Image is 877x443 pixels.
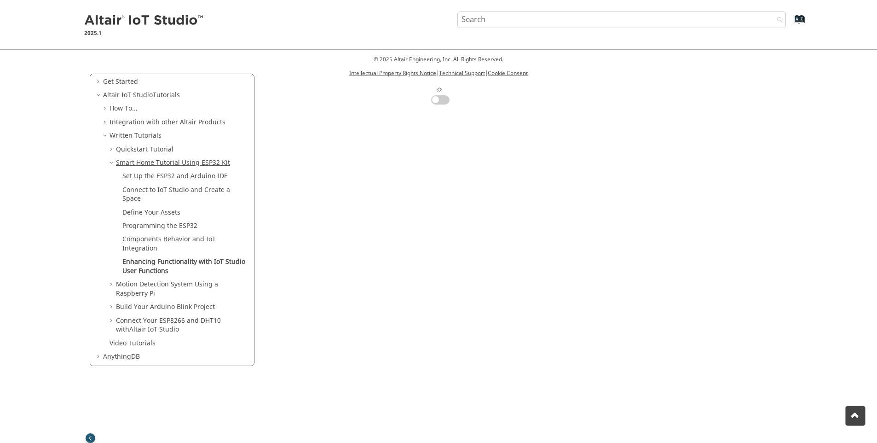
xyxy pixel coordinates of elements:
a: Smart Home Tutorial Using ESP32 Kit [116,158,230,168]
a: How To... [110,104,138,113]
a: Programming the ESP32 [122,221,197,231]
p: 2025.1 [84,29,205,37]
span: Functions [117,366,147,375]
img: Altair IoT Studio [84,13,205,28]
button: Search [765,12,790,29]
input: Search query [457,12,786,28]
span: Collapse Written Tutorials [102,131,110,140]
a: Video Tutorials [110,338,156,348]
span: ☼ [436,83,444,95]
span: Expand Connect Your ESP8266 and DHT10 withAltair IoT Studio [109,316,116,326]
a: Integration with other Altair Products [110,117,225,127]
span: Altair IoT Studio [103,90,153,100]
a: Enhancing Functionality with IoT Studio User Functions [122,257,245,276]
a: Altair IoT StudioTutorials [103,90,180,100]
a: Go to index terms page [779,19,800,29]
span: Expand Build Your Arduino Blink Project [109,303,116,312]
span: Collapse Altair IoT StudioTutorials [96,91,103,100]
a: Quickstart Tutorial [116,145,173,154]
a: AnythingDB [103,352,140,361]
a: Motion Detection System Using a Raspberry Pi [116,280,218,298]
a: Written Tutorials [110,131,162,140]
a: Get Started [103,77,138,87]
button: Toggle publishing table of content [86,433,95,443]
a: Cookie Consent [488,69,528,77]
a: Intellectual Property Rights Notice [349,69,436,77]
span: Expand Integration with other Altair Products [102,118,110,127]
a: Set Up the ESP32 and Arduino IDE [122,171,228,181]
span: Expand How To... [102,104,110,113]
span: Expand Quickstart Tutorial [109,145,116,154]
a: Connect to IoT Studio and Create a Space [122,185,230,204]
a: Components Behavior and IoT Integration [122,234,216,253]
p: © 2025 Altair Engineering, Inc. All Rights Reserved. [349,55,528,64]
a: Connect Your ESP8266 and DHT10 withAltair IoT Studio [116,316,221,335]
a: Build Your Arduino Blink Project [116,302,215,312]
span: Expand Get Started [96,77,103,87]
p: | | [349,69,528,77]
label: Change to dark/light theme [427,83,450,105]
a: Technical Support [439,69,485,77]
span: Altair IoT Studio [129,325,179,334]
span: Collapse Smart Home Tutorial Using ESP32 Kit [109,158,116,168]
a: UserFunctions [103,366,147,375]
span: Expand Motion Detection System Using a Raspberry Pi [109,280,116,289]
span: Expand AnythingDB [96,352,103,361]
a: Define Your Assets [122,208,180,217]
